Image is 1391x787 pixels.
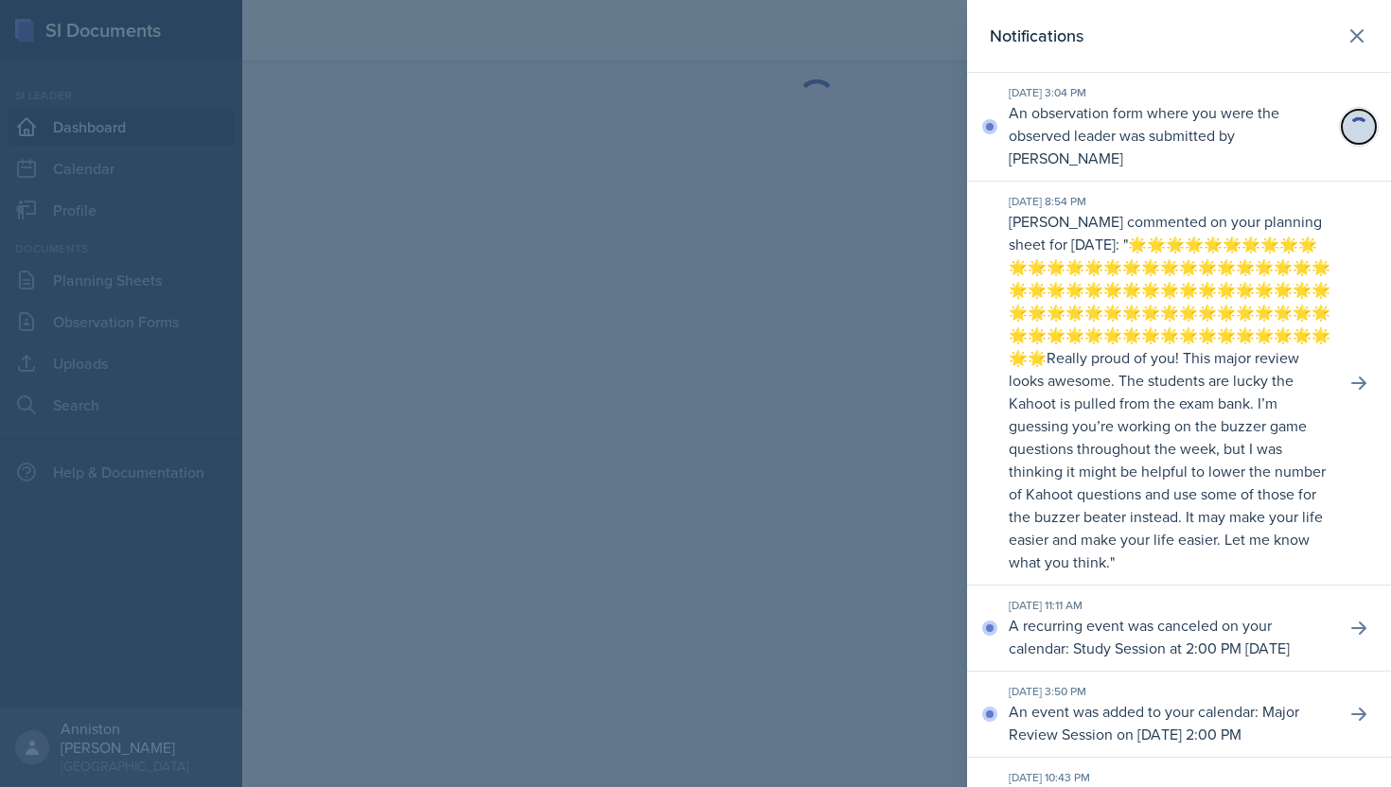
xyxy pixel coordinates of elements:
p: An observation form where you were the observed leader was submitted by [PERSON_NAME] [1009,101,1330,169]
div: [DATE] 3:04 PM [1009,84,1330,101]
div: [DATE] 10:43 PM [1009,769,1330,786]
div: [DATE] 11:11 AM [1009,597,1330,614]
p: Really proud of you! This major review looks awesome. The students are lucky the Kahoot is pulled... [1009,347,1326,572]
p: [PERSON_NAME] commented on your planning sheet for [DATE]: " " [1009,210,1330,573]
div: [DATE] 3:50 PM [1009,683,1330,700]
p: An event was added to your calendar: Major Review Session on [DATE] 2:00 PM [1009,700,1330,745]
p: 🌟🌟🌟🌟🌟🌟🌟🌟🌟🌟🌟🌟🌟🌟🌟🌟🌟🌟🌟🌟🌟🌟🌟🌟🌟🌟🌟🌟🌟🌟🌟🌟🌟🌟🌟🌟🌟🌟🌟🌟🌟🌟🌟🌟🌟🌟🌟🌟🌟🌟🌟🌟🌟🌟🌟🌟🌟🌟🌟🌟🌟🌟🌟🌟🌟🌟🌟🌟🌟🌟🌟🌟🌟🌟🌟🌟🌟🌟🌟🌟 [1009,234,1330,368]
div: [DATE] 8:54 PM [1009,193,1330,210]
h2: Notifications [990,23,1083,49]
p: A recurring event was canceled on your calendar: Study Session at 2:00 PM [DATE] [1009,614,1330,659]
